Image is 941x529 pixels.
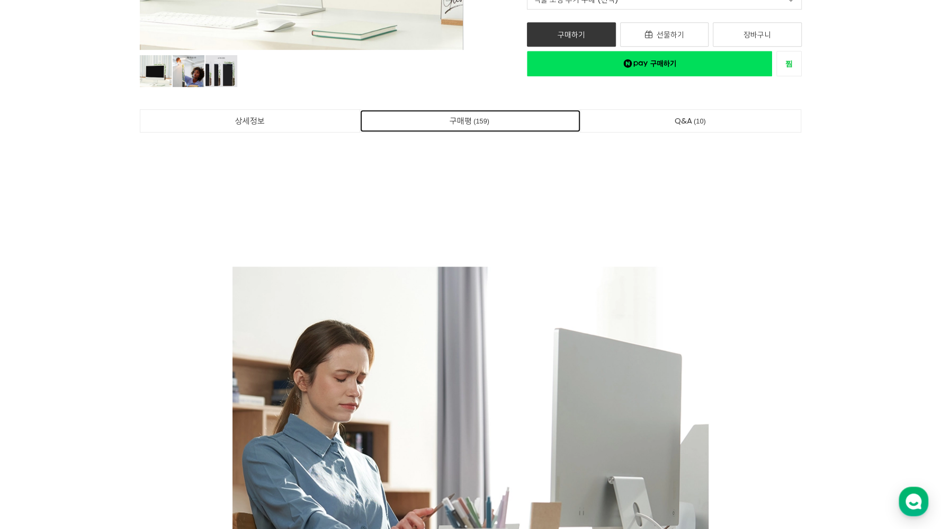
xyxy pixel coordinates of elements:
[97,352,110,361] span: 대화
[776,51,802,76] a: 새창
[620,22,709,47] a: 선물하기
[360,110,580,132] a: 구매평159
[527,22,616,47] a: 구매하기
[164,352,176,360] span: 설정
[33,352,40,360] span: 홈
[581,110,801,132] a: Q&A10
[140,110,360,132] a: 상세정보
[137,336,203,363] a: 설정
[472,116,491,127] span: 159
[692,116,707,127] span: 10
[3,336,70,363] a: 홈
[713,22,802,47] a: 장바구니
[70,336,137,363] a: 대화
[527,51,772,76] a: 새창
[657,29,684,40] span: 선물하기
